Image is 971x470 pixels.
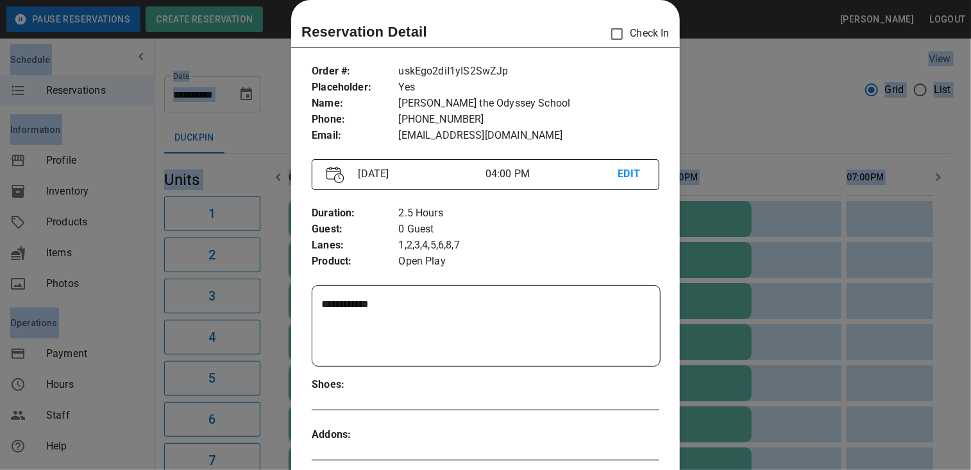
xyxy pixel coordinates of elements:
p: Check In [604,21,670,48]
p: Addons : [312,427,398,443]
p: Open Play [399,254,659,270]
p: Email : [312,128,398,144]
p: Duration : [312,205,398,222]
p: 0 Guest [399,222,659,238]
p: [PERSON_NAME] the Odyssey School [399,96,659,112]
img: Vector [326,166,344,184]
p: Name : [312,96,398,112]
p: Yes [399,80,659,96]
p: [EMAIL_ADDRESS][DOMAIN_NAME] [399,128,659,144]
p: Lanes : [312,238,398,254]
p: uskEgo2diI1yIS2SwZJp [399,64,659,80]
p: Guest : [312,222,398,238]
p: EDIT [618,166,644,182]
p: [DATE] [353,166,485,182]
p: [PHONE_NUMBER] [399,112,659,128]
p: Product : [312,254,398,270]
p: 04:00 PM [485,166,618,182]
p: Phone : [312,112,398,128]
p: Order # : [312,64,398,80]
p: Reservation Detail [301,21,427,42]
p: Placeholder : [312,80,398,96]
p: Shoes : [312,377,398,393]
p: 2.5 Hours [399,205,659,222]
p: 1,2,3,4,5,6,8,7 [399,238,659,254]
